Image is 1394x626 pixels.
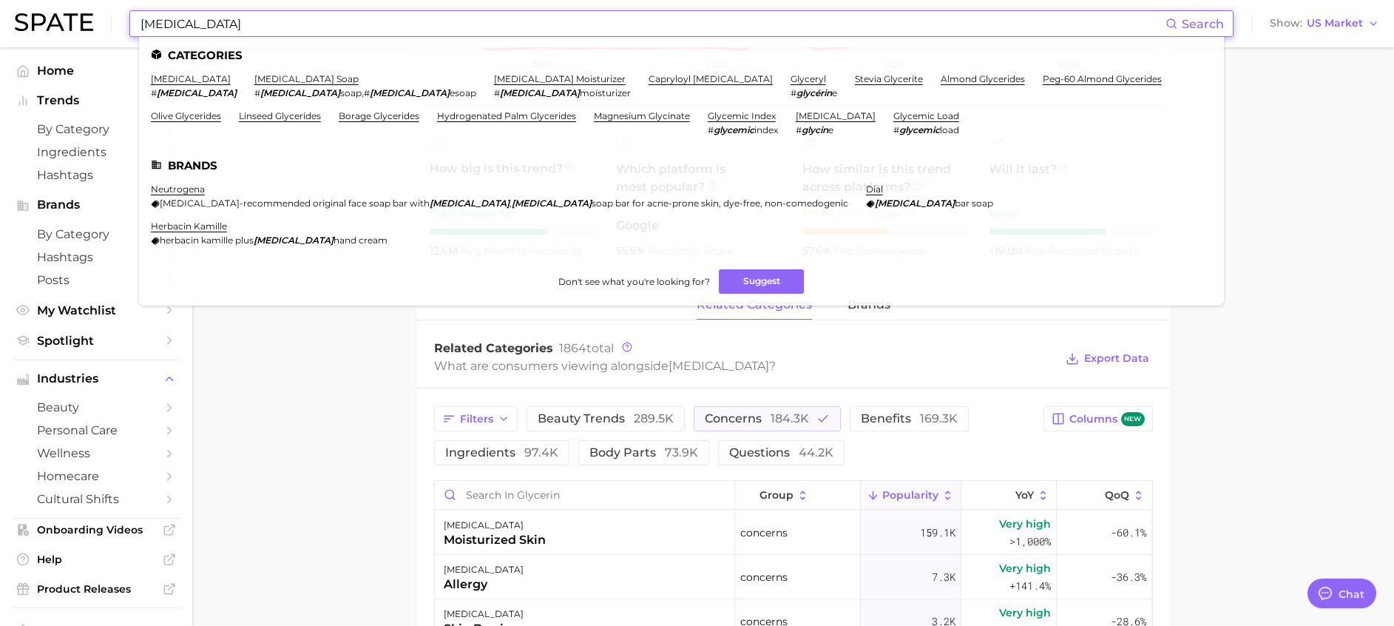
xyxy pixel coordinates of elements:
[729,447,833,459] span: questions
[12,419,180,442] a: personal care
[524,445,558,460] span: 97.4k
[12,246,180,269] a: Hashtags
[460,413,493,425] span: Filters
[340,87,362,98] span: soap
[494,73,626,84] a: [MEDICAL_DATA] moisturizer
[151,184,205,195] a: neutrogena
[1121,412,1145,426] span: new
[434,406,518,431] button: Filters
[37,334,155,348] span: Spotlight
[1111,568,1146,586] span: -36.3%
[559,341,586,355] span: 1864
[37,145,155,159] span: Ingredients
[1307,19,1363,27] span: US Market
[740,524,788,542] span: concerns
[12,368,180,390] button: Industries
[512,198,592,209] em: [MEDICAL_DATA]
[882,489,938,501] span: Popularity
[37,198,155,212] span: Brands
[437,110,576,121] a: hydrogenated palm glycerides
[15,13,93,31] img: SPATE
[940,124,959,135] span: load
[791,87,796,98] span: #
[1266,14,1383,33] button: ShowUS Market
[494,87,500,98] span: #
[12,223,180,246] a: by Category
[12,118,180,141] a: by Category
[37,94,155,107] span: Trends
[961,481,1057,510] button: YoY
[151,159,1212,172] li: Brands
[364,87,370,98] span: #
[955,198,993,209] span: bar soap
[796,110,876,121] a: [MEDICAL_DATA]
[12,548,180,571] a: Help
[160,235,254,246] span: herbacin kamille plus
[444,531,546,549] div: moisturized skin
[12,488,180,511] a: cultural shifts
[941,73,1025,84] a: almond glycerides
[832,87,837,98] span: e
[920,524,955,542] span: 159.1k
[796,87,832,98] em: glycérin
[771,411,809,425] span: 184.3k
[12,194,180,216] button: Brands
[444,561,524,579] div: [MEDICAL_DATA]
[435,555,1152,599] button: [MEDICAL_DATA]allergyconcerns7.3kVery high+141.4%-36.3%
[157,87,237,98] em: [MEDICAL_DATA]
[708,110,776,121] a: glycemic index
[580,87,631,98] span: moisturizer
[828,124,833,135] span: e
[1009,577,1051,595] span: +141.4%
[37,423,155,437] span: personal care
[37,168,155,182] span: Hashtags
[665,445,698,460] span: 73.9k
[1270,19,1302,27] span: Show
[37,553,155,566] span: Help
[239,110,321,121] a: linseed glycerides
[634,411,674,425] span: 289.5k
[1043,73,1162,84] a: peg-60 almond glycerides
[139,11,1165,36] input: Search here for a brand, industry, or ingredient
[445,447,558,459] span: ingredients
[12,442,180,465] a: wellness
[151,73,231,84] a: [MEDICAL_DATA]
[12,519,180,541] a: Onboarding Videos
[999,515,1051,533] span: Very high
[861,481,961,510] button: Popularity
[12,578,180,600] a: Product Releases
[592,198,848,209] span: soap bar for acne-prone skin, dye-free, non-comedogenic
[444,605,524,623] div: [MEDICAL_DATA]
[920,411,958,425] span: 169.3k
[796,124,802,135] span: #
[254,235,334,246] em: [MEDICAL_DATA]
[37,523,155,536] span: Onboarding Videos
[999,604,1051,622] span: Very high
[435,481,734,509] input: Search in glycerin
[12,465,180,488] a: homecare
[893,110,959,121] a: glycemic load
[37,303,155,317] span: My Watchlist
[434,356,1055,376] div: What are consumers viewing alongside ?
[1069,412,1144,426] span: Columns
[151,49,1212,61] li: Categories
[538,413,674,425] span: beauty trends
[714,124,754,135] em: glycemic
[12,299,180,322] a: My Watchlist
[708,124,714,135] span: #
[37,122,155,136] span: by Category
[1015,489,1034,501] span: YoY
[37,446,155,460] span: wellness
[759,489,794,501] span: group
[12,141,180,164] a: Ingredients
[1084,352,1149,365] span: Export Data
[37,469,155,483] span: homecare
[735,481,861,510] button: group
[12,164,180,186] a: Hashtags
[151,87,157,98] span: #
[435,511,1152,555] button: [MEDICAL_DATA]moisturized skinconcerns159.1kVery high>1,000%-60.1%
[12,59,180,82] a: Home
[705,413,809,425] span: concerns
[12,269,180,292] a: Posts
[669,359,769,373] span: [MEDICAL_DATA]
